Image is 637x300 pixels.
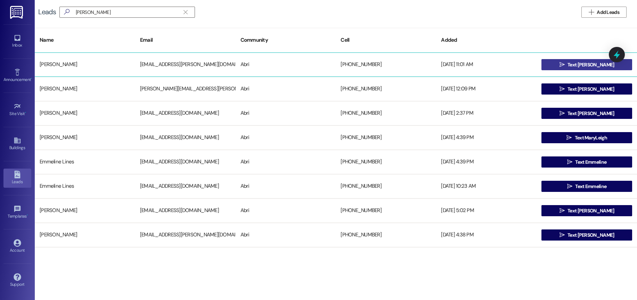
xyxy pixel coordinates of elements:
button: Text [PERSON_NAME] [541,229,632,241]
div: [PERSON_NAME][EMAIL_ADDRESS][PERSON_NAME][DOMAIN_NAME] [135,82,236,96]
div: [DATE] 10:23 AM [436,179,537,193]
button: Text Emmeline [541,156,632,168]
div: [DATE] 4:39 PM [436,131,537,145]
div: [DATE] 11:01 AM [436,58,537,72]
a: Account [3,237,31,256]
i:  [61,8,72,16]
div: Abri [236,204,336,218]
i:  [183,9,187,15]
a: Inbox [3,32,31,51]
button: Text [PERSON_NAME] [541,205,632,216]
span: • [27,213,28,218]
button: Text [PERSON_NAME] [541,108,632,119]
span: Text Emmeline [575,183,606,190]
div: Leads [38,8,56,16]
div: [PERSON_NAME] [35,204,135,218]
a: Buildings [3,135,31,153]
div: [PERSON_NAME] [35,131,135,145]
span: Text [PERSON_NAME] [567,110,614,117]
span: • [31,76,32,81]
div: [PERSON_NAME] [35,58,135,72]
div: Abri [236,106,336,120]
div: [PHONE_NUMBER] [336,82,436,96]
div: Emmeline Lines [35,179,135,193]
div: Abri [236,131,336,145]
div: [DATE] 4:39 PM [436,155,537,169]
div: Emmeline Lines [35,155,135,169]
div: [PHONE_NUMBER] [336,58,436,72]
div: Email [135,32,236,49]
i:  [560,86,565,92]
div: Abri [236,82,336,96]
i:  [560,232,565,238]
button: Clear text [180,7,191,17]
a: Support [3,271,31,290]
a: Leads [3,169,31,187]
div: [PHONE_NUMBER] [336,106,436,120]
div: [EMAIL_ADDRESS][DOMAIN_NAME] [135,204,236,218]
i:  [567,159,572,165]
span: Text [PERSON_NAME] [567,86,614,93]
div: [PERSON_NAME] [35,228,135,242]
span: Add Leads [597,9,619,16]
span: Text Emmeline [575,159,606,166]
div: [PHONE_NUMBER] [336,131,436,145]
div: [EMAIL_ADDRESS][DOMAIN_NAME] [135,155,236,169]
button: Text [PERSON_NAME] [541,83,632,95]
div: [DATE] 12:09 PM [436,82,537,96]
button: Add Leads [581,7,627,18]
span: Text [PERSON_NAME] [567,61,614,68]
i:  [566,135,572,140]
div: Added [436,32,537,49]
span: Text [PERSON_NAME] [567,207,614,214]
i:  [560,62,565,67]
div: Abri [236,155,336,169]
div: [PHONE_NUMBER] [336,179,436,193]
div: Abri [236,228,336,242]
a: Templates • [3,203,31,222]
input: Search name/email/community (quotes for exact match e.g. "John Smith") [76,7,180,17]
div: [EMAIL_ADDRESS][DOMAIN_NAME] [135,131,236,145]
div: [DATE] 5:02 PM [436,204,537,218]
button: Text [PERSON_NAME] [541,59,632,70]
i:  [560,208,565,213]
div: Name [35,32,135,49]
button: Text Emmeline [541,181,632,192]
div: [EMAIL_ADDRESS][PERSON_NAME][DOMAIN_NAME] [135,228,236,242]
i:  [567,184,572,189]
span: Text MaryLeigh [575,134,607,141]
i:  [589,9,594,15]
div: [EMAIL_ADDRESS][DOMAIN_NAME] [135,106,236,120]
span: • [25,110,26,115]
span: Text [PERSON_NAME] [567,232,614,239]
div: [EMAIL_ADDRESS][DOMAIN_NAME] [135,179,236,193]
i:  [560,111,565,116]
img: ResiDesk Logo [10,6,24,19]
div: [PHONE_NUMBER] [336,204,436,218]
div: [EMAIL_ADDRESS][PERSON_NAME][DOMAIN_NAME] [135,58,236,72]
div: [PHONE_NUMBER] [336,228,436,242]
div: Abri [236,58,336,72]
div: [PERSON_NAME] [35,82,135,96]
div: Abri [236,179,336,193]
button: Text MaryLeigh [541,132,632,143]
div: [PERSON_NAME] [35,106,135,120]
div: Cell [336,32,436,49]
div: [DATE] 2:37 PM [436,106,537,120]
div: [PHONE_NUMBER] [336,155,436,169]
a: Site Visit • [3,100,31,119]
div: Community [236,32,336,49]
div: [DATE] 4:38 PM [436,228,537,242]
